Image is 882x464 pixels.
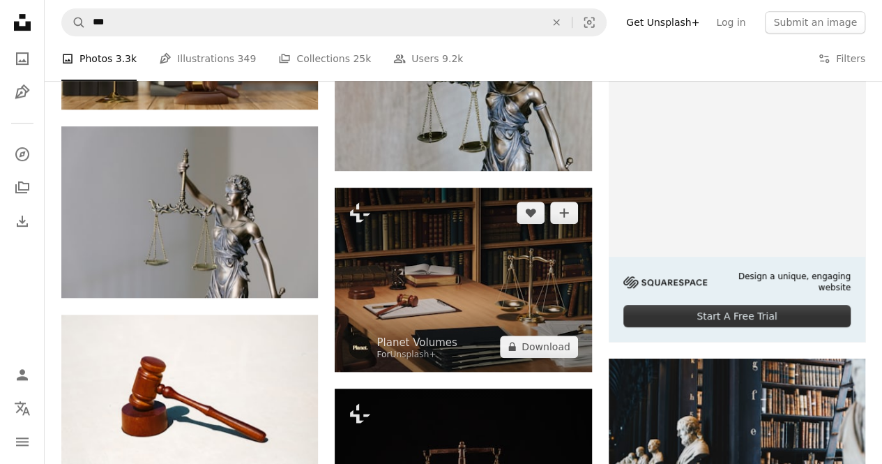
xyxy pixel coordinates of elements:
[572,9,606,36] button: Visual search
[377,336,457,350] a: Planet Volumes
[724,271,851,294] span: Design a unique, engaging website
[500,336,578,358] button: Download
[61,8,607,36] form: Find visuals sitewide
[442,51,463,66] span: 9.2k
[238,51,257,66] span: 349
[550,202,578,224] button: Add to Collection
[335,79,591,91] a: woman holding sword statue during daytime
[278,36,371,81] a: Collections 25k
[8,78,36,106] a: Illustrations
[62,9,86,36] button: Search Unsplash
[8,45,36,73] a: Photos
[609,438,865,451] a: book lot on black wooden shelf
[390,350,436,359] a: Unsplash+
[61,205,318,218] a: woman in dress holding sword figurine
[8,140,36,168] a: Explore
[159,36,256,81] a: Illustrations 349
[623,276,707,288] img: file-1705255347840-230a6ab5bca9image
[8,428,36,456] button: Menu
[8,207,36,235] a: Download History
[61,394,318,406] a: brown wooden tool on white surface
[61,126,318,298] img: woman in dress holding sword figurine
[335,273,591,285] a: a wooden desk topped with books and a judge's scale
[393,36,463,81] a: Users 9.2k
[708,11,754,33] a: Log in
[8,361,36,389] a: Log in / Sign up
[349,336,371,359] img: Go to Planet Volumes's profile
[8,394,36,422] button: Language
[765,11,865,33] button: Submit an image
[623,305,851,327] div: Start A Free Trial
[335,188,591,371] img: a wooden desk topped with books and a judge's scale
[8,8,36,39] a: Home — Unsplash
[353,51,371,66] span: 25k
[8,174,36,202] a: Collections
[818,36,865,81] button: Filters
[618,11,708,33] a: Get Unsplash+
[541,9,572,36] button: Clear
[517,202,545,224] button: Like
[377,350,457,361] div: For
